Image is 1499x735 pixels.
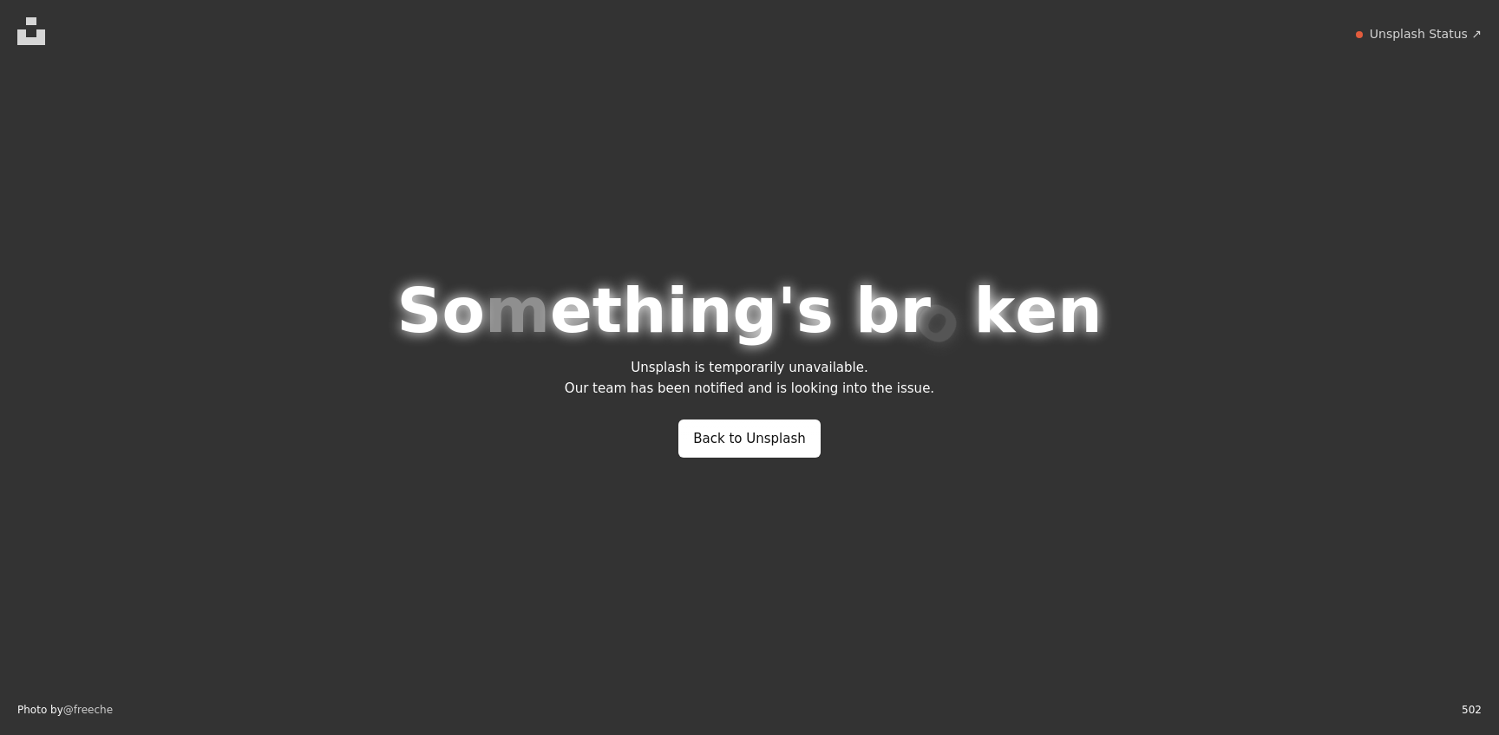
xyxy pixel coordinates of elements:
span: o [904,280,976,359]
span: h [622,277,666,343]
div: 502 [1462,704,1482,718]
span: t [592,277,622,343]
h1: Something's broken [397,277,1103,343]
span: ' [777,277,796,343]
span: e [550,277,592,343]
span: i [666,277,688,343]
span: o [442,277,484,343]
a: Back to Unsplash [678,420,821,458]
span: b [855,277,900,343]
span: S [397,277,442,343]
span: k [973,277,1015,343]
span: s [796,277,834,343]
span: r [900,277,931,343]
span: m [485,277,550,343]
a: Unsplash Status ↗ [1370,26,1482,43]
a: @freeche [63,704,113,716]
span: n [688,277,732,343]
p: Unsplash is temporarily unavailable. Our team has been notified and is looking into the issue. [565,357,934,399]
span: e [1015,277,1057,343]
div: Photo by [17,704,113,718]
span: n [1057,277,1102,343]
span: g [732,277,777,343]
